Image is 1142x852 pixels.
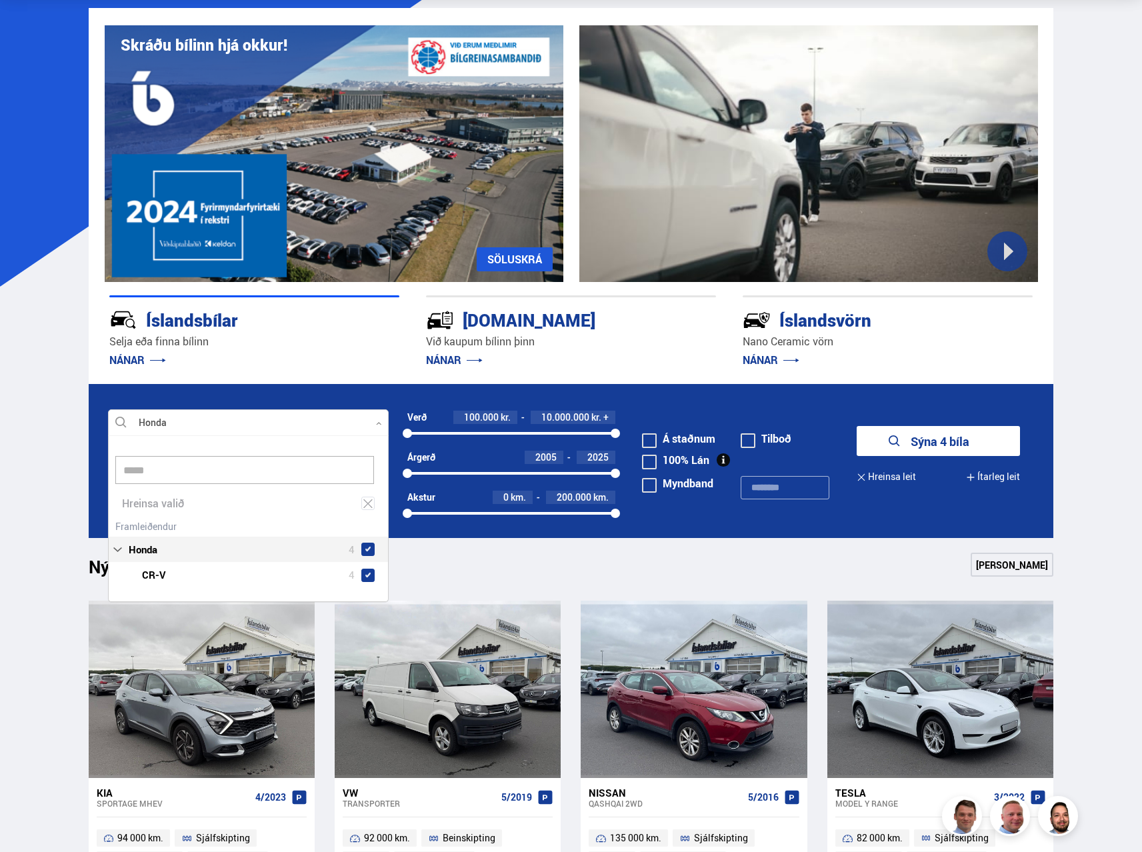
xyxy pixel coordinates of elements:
[642,455,709,465] label: 100% Lán
[541,411,589,423] span: 10.000.000
[349,540,355,559] span: 4
[935,830,989,846] span: Sjálfskipting
[835,799,989,808] div: Model Y RANGE
[97,799,250,808] div: Sportage MHEV
[501,792,532,803] span: 5/2019
[117,830,163,846] span: 94 000 km.
[857,830,903,846] span: 82 000 km.
[121,36,287,54] h1: Skráðu bílinn hjá okkur!
[748,792,779,803] span: 5/2016
[109,306,137,334] img: JRvxyua_JYH6wB4c.svg
[535,451,557,463] span: 2005
[511,492,526,503] span: km.
[743,307,985,331] div: Íslandsvörn
[464,411,499,423] span: 100.000
[743,306,771,334] img: -Svtn6bYgwAsiwNX.svg
[743,353,799,367] a: NÁNAR
[694,830,748,846] span: Sjálfskipting
[642,433,715,444] label: Á staðnum
[589,799,742,808] div: Qashqai 2WD
[105,25,563,282] img: eKx6w-_Home_640_.png
[593,492,609,503] span: km.
[857,462,916,492] button: Hreinsa leit
[109,307,352,331] div: Íslandsbílar
[966,462,1020,492] button: Ítarleg leit
[1040,798,1080,838] img: nhp88E3Fdnt1Opn2.png
[407,452,435,463] div: Árgerð
[349,565,355,585] span: 4
[426,306,454,334] img: tr5P-W3DuiFaO7aO.svg
[343,787,496,799] div: VW
[642,478,713,489] label: Myndband
[407,492,435,503] div: Akstur
[477,247,553,271] a: SÖLUSKRÁ
[426,307,669,331] div: [DOMAIN_NAME]
[587,451,609,463] span: 2025
[426,353,483,367] a: NÁNAR
[992,798,1032,838] img: siFngHWaQ9KaOqBr.png
[407,412,427,423] div: Verð
[97,787,250,799] div: Kia
[129,540,157,559] span: Honda
[603,412,609,423] span: +
[109,334,399,349] p: Selja eða finna bílinn
[11,5,51,45] button: Open LiveChat chat widget
[557,491,591,503] span: 200.000
[741,433,791,444] label: Tilboð
[835,787,989,799] div: Tesla
[589,787,742,799] div: Nissan
[343,799,496,808] div: Transporter
[944,798,984,838] img: FbJEzSuNWCJXmdc-.webp
[426,334,716,349] p: Við kaupum bílinn þinn
[591,412,601,423] span: kr.
[501,412,511,423] span: kr.
[89,557,195,585] h1: Nýtt á skrá
[255,792,286,803] span: 4/2023
[364,830,410,846] span: 92 000 km.
[109,353,166,367] a: NÁNAR
[196,830,250,846] span: Sjálfskipting
[109,491,388,517] div: Hreinsa valið
[857,426,1020,456] button: Sýna 4 bíla
[994,792,1025,803] span: 3/2022
[443,830,495,846] span: Beinskipting
[971,553,1053,577] a: [PERSON_NAME]
[503,491,509,503] span: 0
[610,830,661,846] span: 135 000 km.
[743,334,1033,349] p: Nano Ceramic vörn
